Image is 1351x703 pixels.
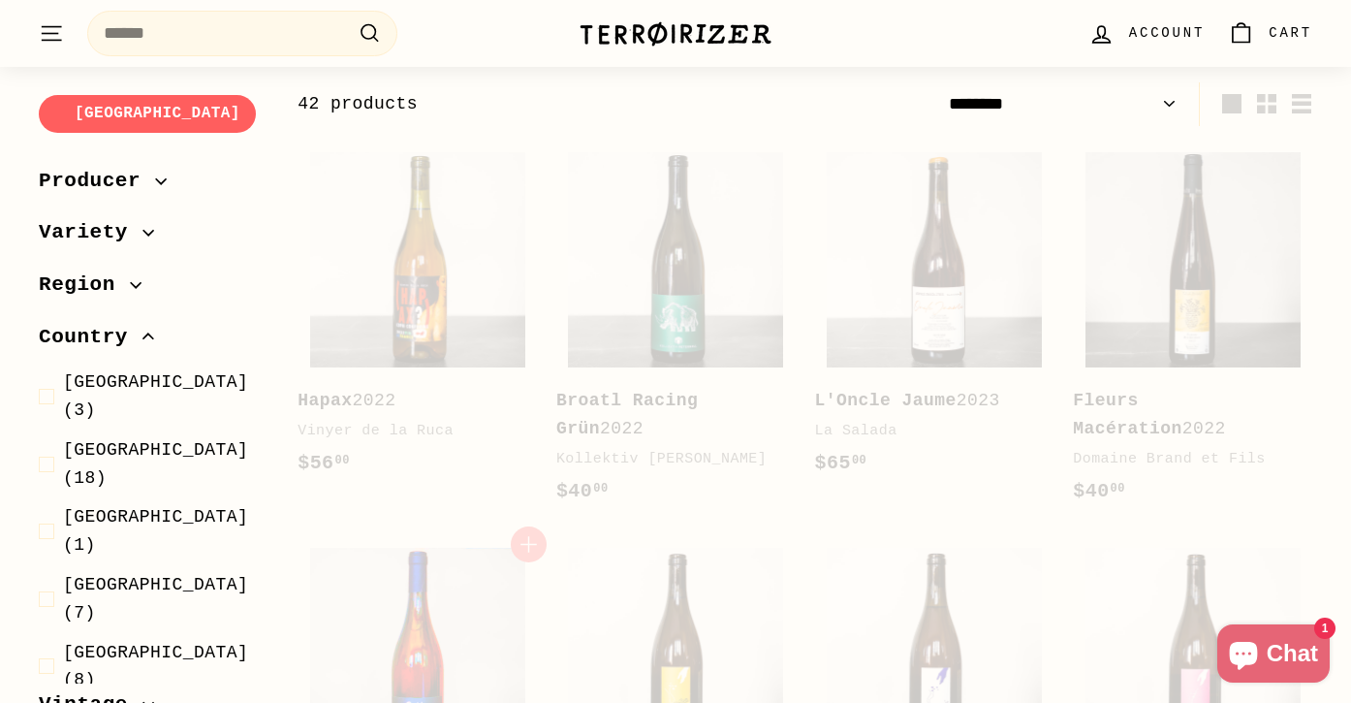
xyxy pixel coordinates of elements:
[815,141,1054,498] a: L'Oncle Jaume2023La Salada
[298,452,350,474] span: $56
[556,480,609,502] span: $40
[63,372,248,392] span: [GEOGRAPHIC_DATA]
[63,575,248,594] span: [GEOGRAPHIC_DATA]
[556,448,776,471] div: Kollektiv [PERSON_NAME]
[1269,22,1312,44] span: Cart
[852,454,866,467] sup: 00
[39,216,142,249] span: Variety
[298,141,537,498] a: Hapax2022Vinyer de la Ruca
[1073,448,1293,471] div: Domaine Brand et Fils
[39,165,155,198] span: Producer
[593,482,608,495] sup: 00
[1073,480,1125,502] span: $40
[39,316,267,368] button: Country
[39,321,142,354] span: Country
[298,420,518,443] div: Vinyer de la Ruca
[39,264,267,316] button: Region
[63,638,267,694] span: (8)
[815,420,1035,443] div: La Salada
[1073,141,1312,527] a: Fleurs Macération2022Domaine Brand et Fils
[39,95,256,133] a: [GEOGRAPHIC_DATA]
[298,387,518,415] div: 2022
[1073,387,1293,443] div: 2022
[815,387,1035,415] div: 2023
[815,452,867,474] span: $65
[63,440,248,460] span: [GEOGRAPHIC_DATA]
[39,211,267,264] button: Variety
[63,436,267,493] span: (18)
[1073,391,1182,438] b: Fleurs Macération
[556,141,796,527] a: Broatl Racing Grün2022Kollektiv [PERSON_NAME]
[63,503,267,559] span: (1)
[63,571,267,627] span: (7)
[815,391,957,410] b: L'Oncle Jaume
[1216,5,1324,62] a: Cart
[1111,482,1125,495] sup: 00
[63,507,248,527] span: [GEOGRAPHIC_DATA]
[298,391,352,410] b: Hapax
[63,642,248,661] span: [GEOGRAPHIC_DATA]
[1211,624,1335,687] inbox-online-store-chat: Shopify online store chat
[1129,22,1205,44] span: Account
[39,269,130,302] span: Region
[556,391,698,438] b: Broatl Racing Grün
[556,387,776,443] div: 2022
[63,368,267,425] span: (3)
[1077,5,1216,62] a: Account
[335,454,350,467] sup: 00
[298,90,804,118] div: 42 products
[39,160,267,212] button: Producer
